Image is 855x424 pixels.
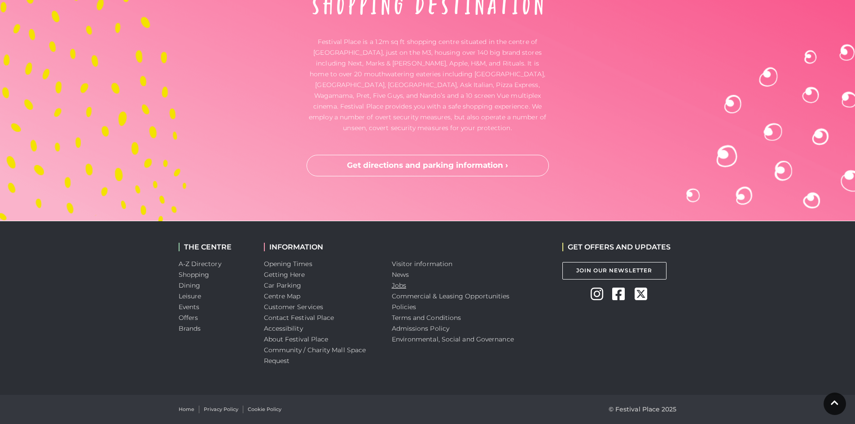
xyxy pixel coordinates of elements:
[179,281,201,289] a: Dining
[179,406,194,413] a: Home
[392,335,514,343] a: Environmental, Social and Governance
[264,260,312,268] a: Opening Times
[179,314,198,322] a: Offers
[179,324,201,332] a: Brands
[392,281,406,289] a: Jobs
[264,271,305,279] a: Getting Here
[179,271,210,279] a: Shopping
[264,243,378,251] h2: INFORMATION
[562,243,671,251] h2: GET OFFERS AND UPDATES
[264,314,334,322] a: Contact Festival Place
[264,303,324,311] a: Customer Services
[204,406,238,413] a: Privacy Policy
[562,262,666,280] a: Join Our Newsletter
[392,292,510,300] a: Commercial & Leasing Opportunities
[392,303,417,311] a: Policies
[392,260,453,268] a: Visitor information
[264,292,301,300] a: Centre Map
[264,324,303,332] a: Accessibility
[179,260,221,268] a: A-Z Directory
[392,314,461,322] a: Terms and Conditions
[248,406,281,413] a: Cookie Policy
[264,346,366,365] a: Community / Charity Mall Space Request
[392,271,409,279] a: News
[609,404,677,415] p: © Festival Place 2025
[392,324,450,332] a: Admissions Policy
[179,243,250,251] h2: THE CENTRE
[179,292,202,300] a: Leisure
[264,335,329,343] a: About Festival Place
[307,36,549,133] p: Festival Place is a 1.2m sq ft shopping centre situated in the centre of [GEOGRAPHIC_DATA], just ...
[307,155,549,176] a: Get directions and parking information ›
[264,281,302,289] a: Car Parking
[179,303,200,311] a: Events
